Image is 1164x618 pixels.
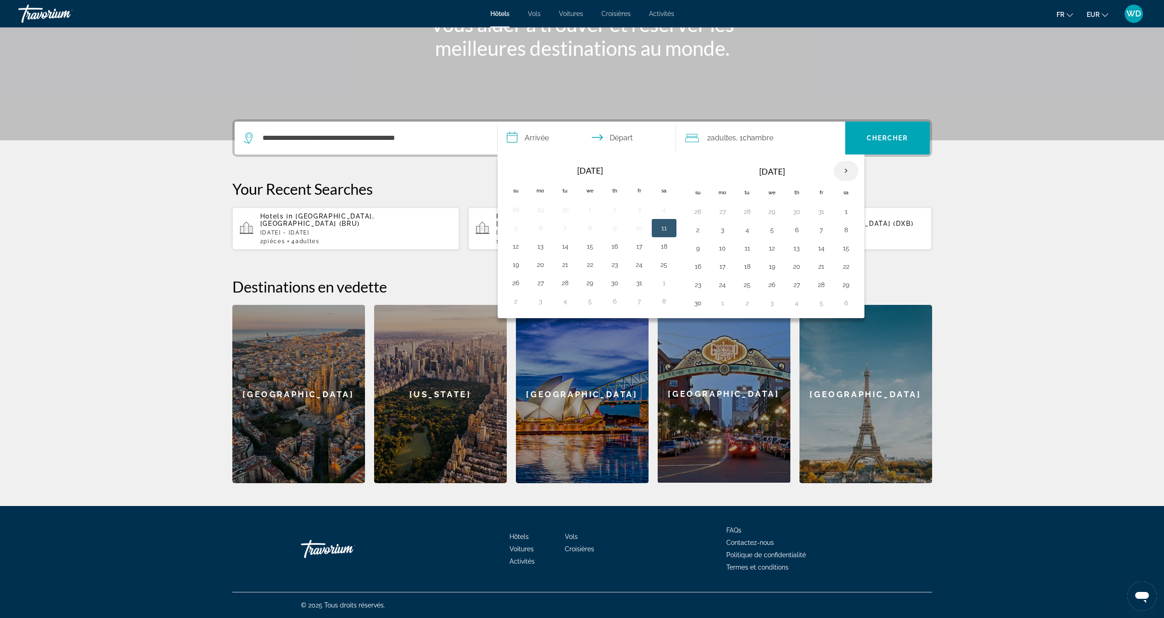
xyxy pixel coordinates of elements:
button: Day 20 [789,260,804,273]
a: New York[US_STATE] [374,305,507,483]
button: Day 6 [789,224,804,236]
button: Day 15 [583,240,597,253]
button: Day 7 [632,295,647,308]
button: Day 5 [765,224,779,236]
a: Vols [528,10,541,17]
span: Adultes [711,133,736,142]
button: Day 6 [533,222,548,234]
span: Hotels in [496,213,529,220]
div: Search widget [235,122,930,154]
button: Day 4 [740,224,755,236]
button: Day 20 [533,258,548,271]
button: Day 3 [533,295,548,308]
a: Activités [510,558,535,565]
button: Day 7 [558,222,573,234]
button: Day 22 [839,260,853,273]
button: User Menu [1122,4,1146,23]
button: Day 30 [789,205,804,218]
button: Day 4 [558,295,573,308]
span: [GEOGRAPHIC_DATA], [GEOGRAPHIC_DATA] (BRU) [260,213,375,227]
button: Day 29 [533,203,548,216]
a: Croisières [565,545,594,553]
span: 2 [707,132,736,144]
button: Day 10 [632,222,647,234]
button: Day 26 [691,205,705,218]
button: Day 6 [839,297,853,309]
button: Day 28 [814,278,829,291]
th: [DATE] [528,160,652,181]
button: Day 11 [657,222,671,234]
span: Chercher [867,134,908,142]
a: Activités [649,10,674,17]
button: Day 21 [814,260,829,273]
span: Hotels in [260,213,293,220]
button: Day 31 [814,205,829,218]
button: Day 22 [583,258,597,271]
span: Croisières [601,10,631,17]
button: Day 29 [583,277,597,289]
a: Voitures [510,545,534,553]
button: Day 28 [509,203,523,216]
button: Day 25 [657,258,671,271]
div: [GEOGRAPHIC_DATA] [232,305,365,483]
button: Day 3 [715,224,730,236]
span: , 1 [736,132,773,144]
button: Day 18 [657,240,671,253]
button: Day 16 [607,240,622,253]
button: Change language [1057,8,1073,21]
button: Day 21 [558,258,573,271]
button: Day 12 [509,240,523,253]
p: [DATE] - [DATE] [260,229,452,236]
button: Day 28 [558,277,573,289]
div: [US_STATE] [374,305,507,483]
a: Hôtels [510,533,529,540]
p: [DATE] - [DATE] [496,229,688,236]
button: Day 26 [509,277,523,289]
button: Day 18 [740,260,755,273]
button: Day 30 [691,297,705,309]
button: Select check in and out date [498,122,676,154]
button: Day 16 [691,260,705,273]
a: Travorium [18,2,110,26]
button: Day 1 [715,297,730,309]
button: Travelers: 2 adults, 0 children [676,122,845,154]
span: [GEOGRAPHIC_DATA], [GEOGRAPHIC_DATA], [GEOGRAPHIC_DATA] (SFO) [496,213,677,227]
button: Next month [834,160,858,181]
button: Day 27 [789,278,804,291]
table: Right calendar grid [686,160,858,312]
button: Day 27 [715,205,730,218]
a: Termes et conditions [726,564,789,571]
table: Left calendar grid [504,160,676,310]
a: Vols [565,533,578,540]
button: Day 14 [814,242,829,255]
button: Day 7 [814,224,829,236]
a: Sydney[GEOGRAPHIC_DATA] [516,305,649,483]
span: Adultes [295,238,320,245]
p: Your Recent Searches [232,180,932,198]
button: Day 8 [657,295,671,308]
span: © 2025 Tous droits réservés. [301,602,385,609]
button: Day 2 [509,295,523,308]
button: Day 19 [509,258,523,271]
button: Day 5 [509,222,523,234]
button: Day 30 [558,203,573,216]
div: [GEOGRAPHIC_DATA] [799,305,932,483]
h2: Destinations en vedette [232,277,932,296]
div: [GEOGRAPHIC_DATA] [658,305,790,483]
a: Politique de confidentialité [726,551,806,559]
button: Day 2 [607,203,622,216]
span: pièces [263,238,285,245]
button: Day 10 [715,242,730,255]
button: Day 24 [715,278,730,291]
button: Day 1 [583,203,597,216]
span: WD [1126,9,1141,18]
button: Day 3 [765,297,779,309]
button: Day 13 [789,242,804,255]
span: FAQs [726,527,741,534]
button: Day 28 [740,205,755,218]
span: Hôtels [490,10,510,17]
button: Day 2 [740,297,755,309]
span: Voitures [559,10,583,17]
